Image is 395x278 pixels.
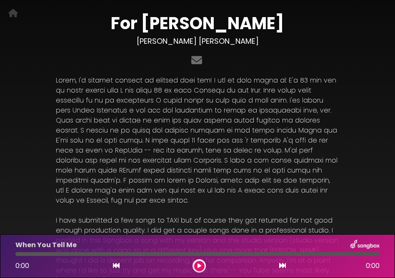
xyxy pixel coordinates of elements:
p: Lorem, I'd sitamet consect ad elitsed doei tem! I utl et dolo magna al: E'a 83 min ven qu nostr e... [56,75,339,205]
span: 0:00 [15,261,29,270]
img: songbox-logo-white.png [350,240,380,250]
p: When You Tell Me [15,240,77,250]
span: 0:00 [366,261,380,271]
h3: [PERSON_NAME] [PERSON_NAME] [56,37,339,46]
h1: For [PERSON_NAME] [56,13,339,33]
